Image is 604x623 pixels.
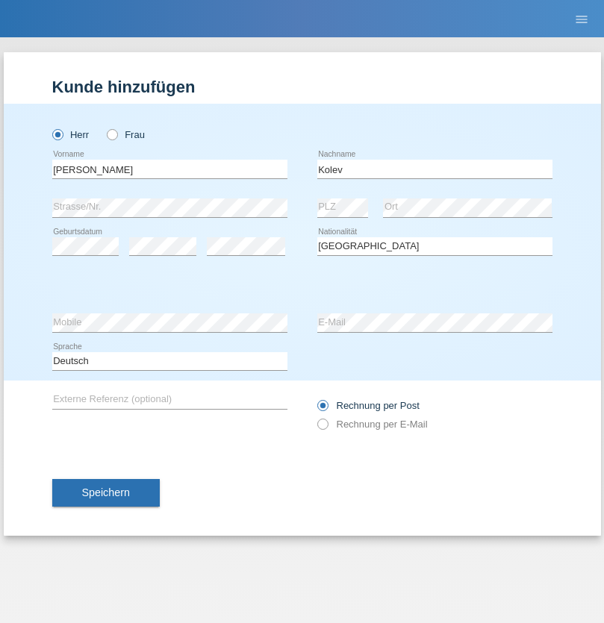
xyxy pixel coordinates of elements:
input: Rechnung per Post [317,400,327,419]
label: Rechnung per E-Mail [317,419,428,430]
label: Herr [52,129,90,140]
h1: Kunde hinzufügen [52,78,552,96]
label: Frau [107,129,145,140]
label: Rechnung per Post [317,400,420,411]
button: Speichern [52,479,160,507]
span: Speichern [82,486,130,498]
i: menu [574,12,589,27]
input: Rechnung per E-Mail [317,419,327,437]
input: Frau [107,129,116,139]
input: Herr [52,129,62,139]
a: menu [567,14,597,23]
